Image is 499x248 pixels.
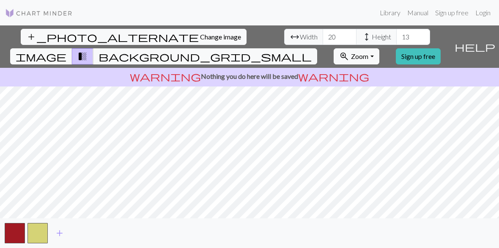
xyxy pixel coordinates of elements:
[99,50,312,62] span: background_grid_small
[3,71,496,81] p: Nothing you do here will be saved
[21,29,247,45] button: Change image
[49,225,70,241] button: Add color
[334,48,379,64] button: Zoom
[372,32,391,42] span: Height
[77,50,88,62] span: transition_fade
[455,41,495,53] span: help
[290,31,300,43] span: arrow_range
[472,4,494,21] a: Login
[298,70,369,82] span: warning
[432,4,472,21] a: Sign up free
[130,70,201,82] span: warning
[5,8,73,18] img: Logo
[451,25,499,68] button: Help
[55,227,65,239] span: add
[26,31,199,43] span: add_photo_alternate
[300,32,318,42] span: Width
[339,50,349,62] span: zoom_in
[16,50,66,62] span: image
[351,52,368,60] span: Zoom
[200,33,241,41] span: Change image
[376,4,404,21] a: Library
[362,31,372,43] span: height
[396,48,441,64] a: Sign up free
[404,4,432,21] a: Manual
